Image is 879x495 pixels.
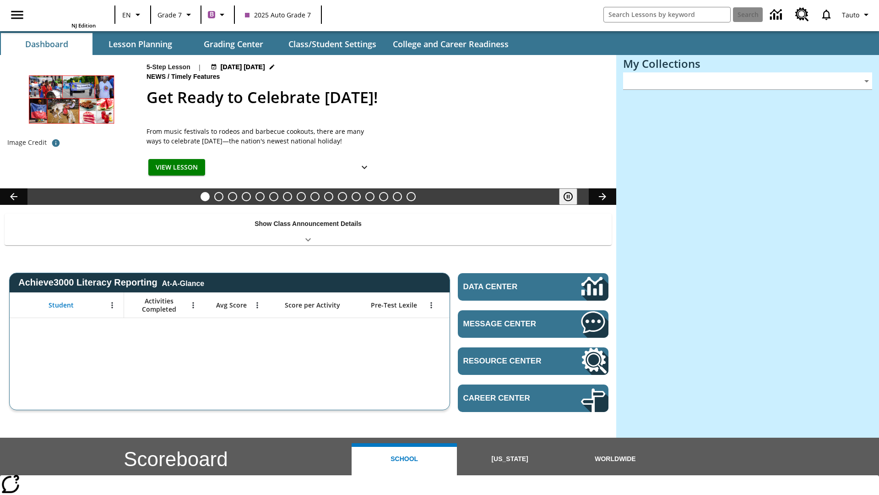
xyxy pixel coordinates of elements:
span: Timely Features [171,72,222,82]
h3: My Collections [623,57,872,70]
button: Slide 7 The Last Homesteaders [283,192,292,201]
p: 5-Step Lesson [146,62,190,72]
button: Grading Center [188,33,279,55]
button: College and Career Readiness [385,33,516,55]
div: At-A-Glance [162,278,204,288]
h2: Get Ready to Celebrate Juneteenth! [146,86,605,109]
button: Slide 3 Free Returns: A Gain or a Drain? [228,192,237,201]
button: Jul 17 - Jun 30 Choose Dates [209,62,277,72]
a: Message Center [458,310,608,338]
button: Lesson Planning [94,33,186,55]
button: Open Menu [186,298,200,312]
a: Career Center [458,385,608,412]
button: Slide 1 Get Ready to Celebrate Juneteenth! [201,192,210,201]
span: [DATE] [DATE] [221,62,265,72]
button: Open Menu [424,298,438,312]
span: Student [49,301,74,309]
span: Resource Center [463,357,553,366]
span: From music festivals to rodeos and barbecue cookouts, there are many ways to celebrate Juneteenth... [146,126,375,146]
button: Boost Class color is purple. Change class color [204,6,231,23]
a: Resource Center, Will open in new tab [790,2,814,27]
p: Show Class Announcement Details [255,219,362,229]
div: From music festivals to rodeos and barbecue cookouts, there are many ways to celebrate [DATE]—the... [146,126,375,146]
span: NJ Edition [71,22,96,29]
button: Open Menu [250,298,264,312]
button: Slide 11 The Invasion of the Free CD [338,192,347,201]
button: Slide 8 Solar Power to the People [297,192,306,201]
button: Slide 5 Cruise Ships: Making Waves [255,192,265,201]
span: Pre-Test Lexile [371,301,417,309]
span: Career Center [463,394,553,403]
button: Language: EN, Select a language [118,6,147,23]
p: Image Credit [7,138,47,147]
button: Slide 14 Career Lesson [379,192,388,201]
a: Data Center [765,2,790,27]
button: Dashboard [1,33,92,55]
a: Notifications [814,3,838,27]
button: Slide 4 Time for Moon Rules? [242,192,251,201]
input: search field [604,7,730,22]
a: Data Center [458,273,608,301]
button: Profile/Settings [838,6,875,23]
button: View Lesson [148,159,205,176]
span: Avg Score [216,301,247,309]
span: B [210,9,214,20]
button: Slide 15 The Constitution's Balancing Act [393,192,402,201]
button: School [352,443,457,475]
button: Slide 12 Mixed Practice: Citing Evidence [352,192,361,201]
button: Slide 9 Attack of the Terrifying Tomatoes [310,192,320,201]
span: EN [122,10,131,20]
button: Slide 13 Pre-release lesson [365,192,374,201]
span: Data Center [463,282,550,291]
a: Resource Center, Will open in new tab [458,347,608,375]
span: News [146,72,168,82]
button: Open Menu [105,298,119,312]
span: Tauto [842,10,859,20]
button: Slide 16 Point of View [407,192,416,201]
button: Slide 6 Private! Keep Out! [269,192,278,201]
div: Pause [559,188,586,205]
span: Grade 7 [157,10,182,20]
span: / [168,73,169,80]
button: Grade: Grade 7, Select a grade [154,6,198,23]
button: Open side menu [4,1,31,28]
button: Slide 10 Fashion Forward in Ancient Rome [324,192,333,201]
button: Lesson carousel, Next [589,188,616,205]
button: Show Details [355,159,374,176]
div: Home [36,3,96,29]
span: Score per Activity [285,301,340,309]
div: Show Class Announcement Details [5,214,612,245]
span: Achieve3000 Literacy Reporting [18,277,204,288]
button: Worldwide [563,443,668,475]
span: Message Center [463,319,553,329]
button: Image credit: Top, left to right: Aaron of L.A. Photography/Shutterstock; Aaron of L.A. Photograp... [47,135,65,151]
span: 2025 Auto Grade 7 [245,10,311,20]
button: Pause [559,188,577,205]
button: Slide 2 Back On Earth [214,192,223,201]
span: Activities Completed [129,297,189,313]
img: Photos of red foods and of people celebrating Juneteenth at parades, Opal's Walk, and at a rodeo. [7,62,136,135]
button: Class/Student Settings [281,33,384,55]
a: Home [36,4,96,22]
button: [US_STATE] [457,443,562,475]
span: | [198,62,201,72]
